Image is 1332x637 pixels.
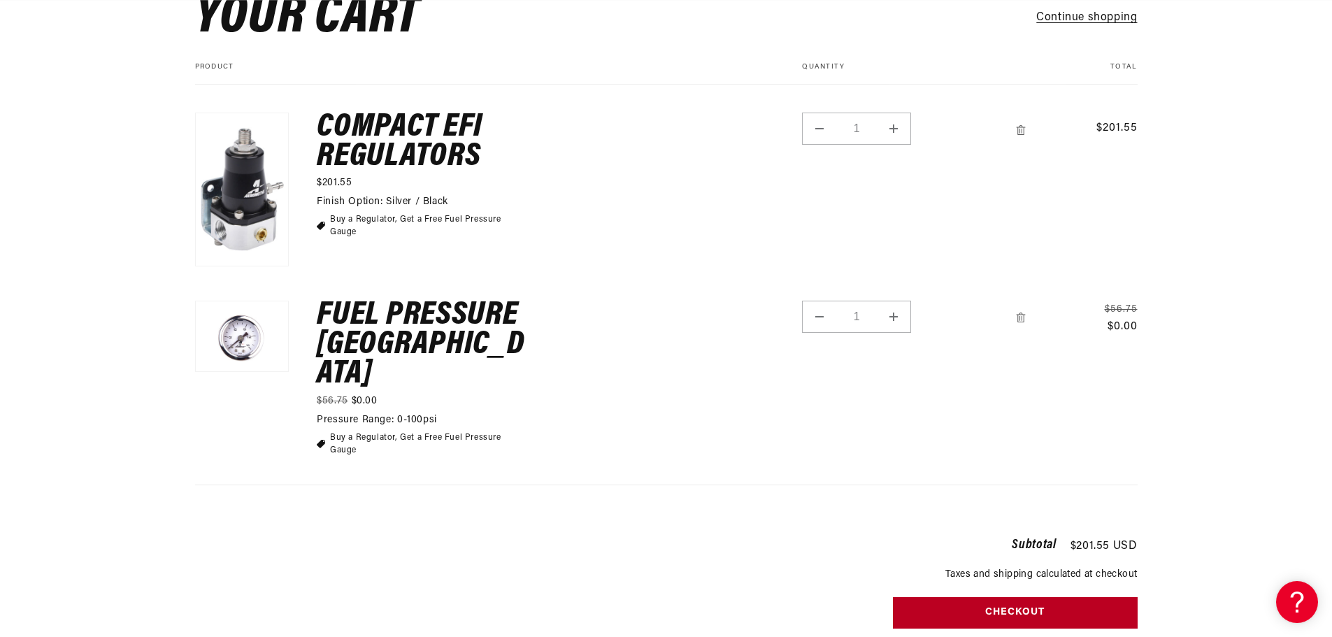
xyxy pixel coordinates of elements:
th: Total [1036,63,1138,85]
ul: Discount [317,431,527,457]
button: Checkout [893,597,1138,629]
a: Continue shopping [1036,9,1137,27]
li: Buy a Regulator, Get a Free Fuel Pressure Gauge [317,431,527,457]
small: Taxes and shipping calculated at checkout [893,567,1138,582]
strong: $0.00 [352,396,378,406]
ul: Discount [317,213,527,238]
h2: Subtotal [1012,538,1057,552]
s: $56.75 [1105,304,1138,315]
p: $201.55 USD [1070,541,1138,552]
a: Remove Fuel Pressure Gauges - 0-100psi [1010,306,1035,330]
s: $56.75 [317,396,348,406]
th: Quantity [760,63,1035,85]
div: $201.55 [317,176,527,190]
dt: Pressure Range: [317,415,394,425]
span: $201.55 [1064,120,1138,136]
input: Quantity for Compact EFI Regulators [836,113,877,145]
dd: 0-100psi [397,415,437,425]
dt: Finish Option: [317,196,382,207]
dd: $0.00 [1064,318,1138,335]
a: Compact EFI Regulators [317,113,527,171]
a: Remove Compact EFI Regulators - Silver / Black [1010,118,1035,143]
dd: Silver / Black [386,196,447,207]
input: Quantity for Fuel Pressure Gauges [836,301,877,333]
li: Buy a Regulator, Get a Free Fuel Pressure Gauge [317,213,527,238]
a: Fuel Pressure [GEOGRAPHIC_DATA] [317,301,527,389]
th: Product [195,63,761,85]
